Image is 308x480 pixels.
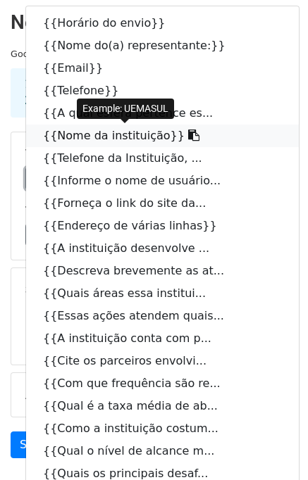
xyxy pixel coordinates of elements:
[26,170,299,192] a: {{Informe o nome de usuário...
[11,11,297,34] h2: New Campaign
[26,440,299,462] a: {{Qual o nível de alcance m...
[26,125,299,147] a: {{Nome da instituição}}
[11,49,154,59] small: Google Sheet:
[26,192,299,215] a: {{Forneça o link do site da...
[238,412,308,480] div: Widget de chat
[14,77,294,109] div: 1. Write your email in Gmail 2. Click
[26,237,299,260] a: {{A instituição desenvolve ...
[26,282,299,305] a: {{Quais áreas essa institui...
[26,372,299,395] a: {{Com que frequência são re...
[26,350,299,372] a: {{Cite os parceiros envolvi...
[26,57,299,80] a: {{Email}}
[26,260,299,282] a: {{Descreva brevemente as at...
[26,102,299,125] a: {{A qual esfera pertence es...
[77,99,174,119] div: Example: UEMASUL
[26,34,299,57] a: {{Nome do(a) representante:}}
[26,305,299,327] a: {{Essas ações atendem quais...
[26,147,299,170] a: {{Telefone da Instituição, ...
[26,215,299,237] a: {{Endereço de várias linhas}}
[238,412,308,480] iframe: Chat Widget
[11,431,57,458] a: Send
[26,395,299,417] a: {{Qual é a taxa média de ab...
[26,80,299,102] a: {{Telefone}}
[26,417,299,440] a: {{Como a instituição costum...
[26,327,299,350] a: {{A instituição conta com p...
[26,12,299,34] a: {{Horário do envio}}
